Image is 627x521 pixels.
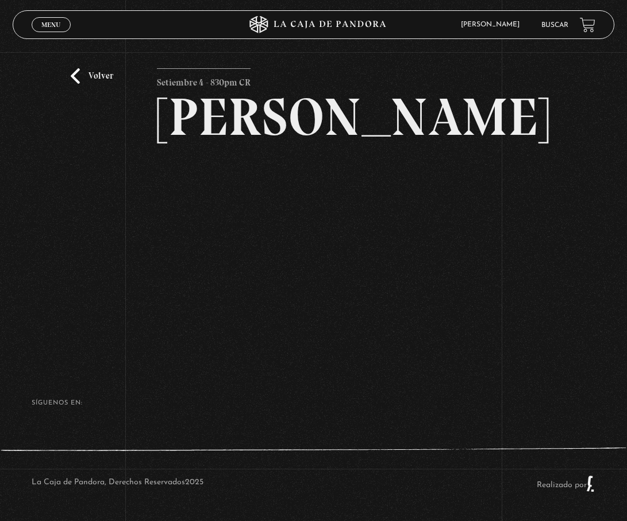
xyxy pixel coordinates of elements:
[71,68,113,84] a: Volver
[537,481,595,489] a: Realizado por
[41,21,60,28] span: Menu
[37,31,64,39] span: Cerrar
[32,400,596,406] h4: SÍguenos en:
[541,22,568,29] a: Buscar
[157,161,470,336] iframe: Dailymotion video player – MARIA GABRIELA PROGRAMA
[580,17,595,33] a: View your shopping cart
[157,91,470,143] h2: [PERSON_NAME]
[157,68,251,91] p: Setiembre 4 - 830pm CR
[455,21,531,28] span: [PERSON_NAME]
[32,475,203,492] p: La Caja de Pandora, Derechos Reservados 2025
